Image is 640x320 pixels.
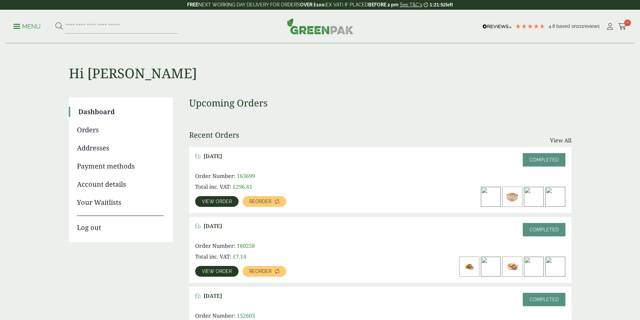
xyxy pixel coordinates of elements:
span: 211 [577,24,583,29]
img: Medium-Wooden-Boat-170mm-with-food-contents-V2-2920004AC-1-300x200.jpg [460,257,479,276]
span: 163699 [237,172,255,180]
span: Order Number: [195,312,236,319]
span: 160258 [237,242,255,249]
span: Reorder [249,199,271,204]
a: View All [550,136,571,144]
span: reviews [583,24,600,29]
div: 4.79 Stars [515,23,545,29]
span: 1:21:52 [430,2,446,7]
img: IMG_5677-300x200.jpg [546,257,565,276]
span: Reorder [249,269,271,274]
span: left [446,2,453,7]
a: Orders [77,125,164,135]
span: Order Number: [195,242,236,249]
img: IMG_5662-300x200.jpg [481,187,501,207]
a: Log out [77,216,164,233]
a: Menu [13,22,41,29]
span: Completed [529,297,559,302]
span: Total inc. VAT: [195,253,231,260]
img: IMG_5642-300x200.jpg [524,257,544,276]
span: £ [233,183,236,190]
strong: BEFORE 2 pm [368,2,398,7]
span: [DATE] [204,153,222,159]
a: Dashboard [78,107,164,117]
span: Order Number: [195,172,236,180]
a: Payment methods [77,161,164,171]
span: [DATE] [204,223,222,229]
strong: FREE [187,2,198,7]
a: Your Waitlists [77,197,164,208]
span: 152603 [237,312,255,319]
img: 750ml-Rectangular-Kraft-Bowl-with-food-contents-300x200.jpg [546,187,565,207]
span: £ [233,253,236,260]
span: Based on [556,24,577,29]
i: My Account [606,23,614,30]
span: View order [202,199,232,204]
a: View order [195,266,239,277]
bdi: 296.61 [233,183,252,190]
img: Kraft-Bowl-1300ml-with-Ceaser-Salad-e1605784275777-300x241.jpg [524,187,544,207]
a: Account details [77,179,164,189]
img: GreenPak Supplies [287,18,353,34]
img: REVIEWS.io [482,24,512,29]
a: Reorder [243,196,286,207]
span: Total inc. VAT: [195,183,231,190]
h3: Recent Orders [189,130,239,139]
a: See T&C's [400,2,422,7]
span: View order [202,269,232,274]
a: View order [195,196,239,207]
img: No-1-Deli-Box-With-Prawn-Noodles-300x219.jpg [481,257,501,276]
a: Addresses [77,143,164,153]
i: Cart [618,23,627,30]
a: 0 [618,21,627,32]
p: Menu [13,22,41,31]
span: Completed [529,227,559,232]
span: Completed [529,157,559,163]
span: 4.8 [549,24,556,29]
h3: Upcoming Orders [189,97,571,109]
a: Reorder [243,266,286,277]
strong: OVER £100 [300,2,325,7]
span: [DATE] [204,293,222,299]
bdi: 7.14 [233,253,246,260]
img: 2723009-1000ml-Square-Kraft-Bowl-with-Sushi-contents-scaled-300x200.jpg [503,187,522,207]
h1: Hi [PERSON_NAME] [69,44,571,81]
span: 0 [624,19,631,26]
img: 5430026A-Kraft-Meal-Tray-Standard-High-Backed-with-Nacho-contents-300x200.jpg [503,257,522,276]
